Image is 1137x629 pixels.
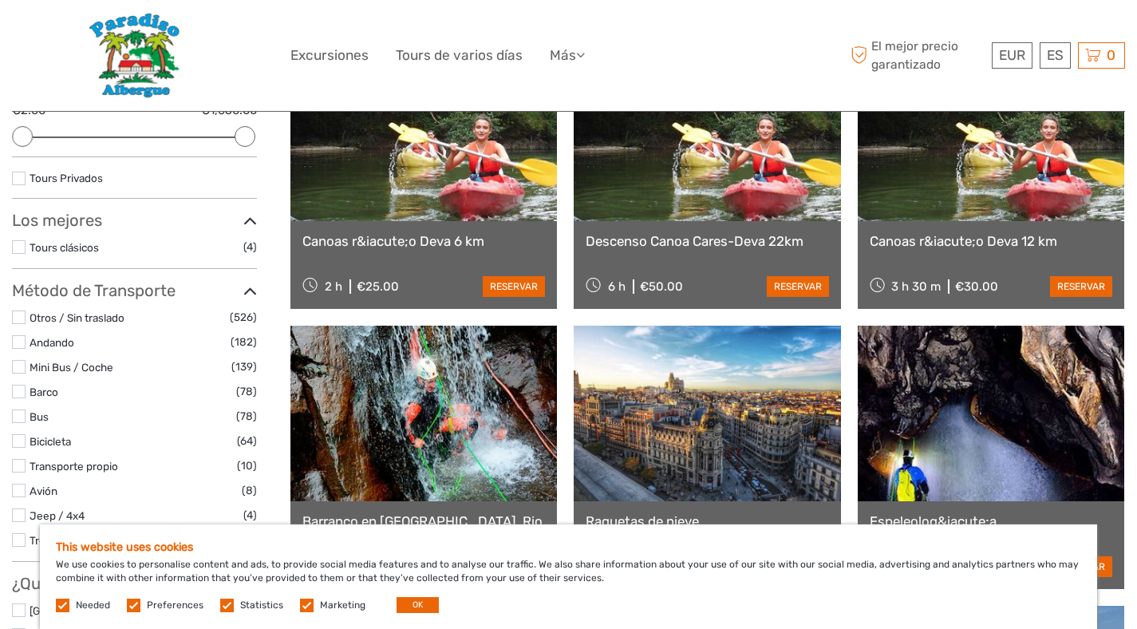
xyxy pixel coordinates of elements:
[870,233,1112,249] a: Canoas r&iacute;o Deva 12 km
[30,604,138,617] a: [GEOGRAPHIC_DATA]
[586,513,828,529] a: Raquetas de nieve
[30,311,124,324] a: Otros / Sin traslado
[236,407,257,425] span: (78)
[325,279,342,294] span: 2 h
[870,513,1112,529] a: Espeleolog&iacute;a
[302,513,545,546] a: Barranco en [GEOGRAPHIC_DATA], Rio Ajan Integral
[30,460,118,473] a: Transporte propio
[290,44,369,67] a: Excursiones
[357,279,399,294] div: €25.00
[640,279,683,294] div: €50.00
[240,599,283,612] label: Statistics
[396,44,523,67] a: Tours de varios días
[230,308,257,326] span: (526)
[483,276,545,297] a: reservar
[40,524,1097,629] div: We use cookies to personalise content and ads, to provide social media features and to analyse ou...
[30,410,49,423] a: Bus
[237,432,257,450] span: (64)
[955,279,998,294] div: €30.00
[242,481,257,500] span: (8)
[30,509,85,522] a: Jeep / 4x4
[586,233,828,249] a: Descenso Canoa Cares-Deva 22km
[243,506,257,524] span: (4)
[12,211,257,230] h3: Los mejores
[147,599,203,612] label: Preferences
[88,12,181,99] img: Albergue Paradiso - Tours y Actividades
[1104,47,1118,63] span: 0
[30,386,58,398] a: Barco
[231,358,257,376] span: (139)
[236,382,257,401] span: (78)
[12,281,257,300] h3: Método de Transporte
[231,333,257,351] span: (182)
[30,485,57,497] a: Avión
[608,279,626,294] span: 6 h
[30,435,71,448] a: Bicicleta
[30,361,113,374] a: Mini Bus / Coche
[847,38,988,73] span: El mejor precio garantizado
[243,238,257,256] span: (4)
[999,47,1025,63] span: EUR
[1040,42,1071,69] div: ES
[397,597,439,613] button: OK
[767,276,829,297] a: reservar
[1050,276,1112,297] a: reservar
[320,599,365,612] label: Marketing
[30,241,99,254] a: Tours clásicos
[56,540,1081,554] h5: This website uses cookies
[30,172,103,184] a: Tours Privados
[237,457,257,475] span: (10)
[76,599,110,612] label: Needed
[891,279,941,294] span: 3 h 30 m
[302,233,545,249] a: Canoas r&iacute;o Deva 6 km
[12,574,257,593] h3: ¿Qué te gustaría ver?
[550,44,585,67] a: Más
[30,534,52,547] a: Tren
[30,336,74,349] a: Andando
